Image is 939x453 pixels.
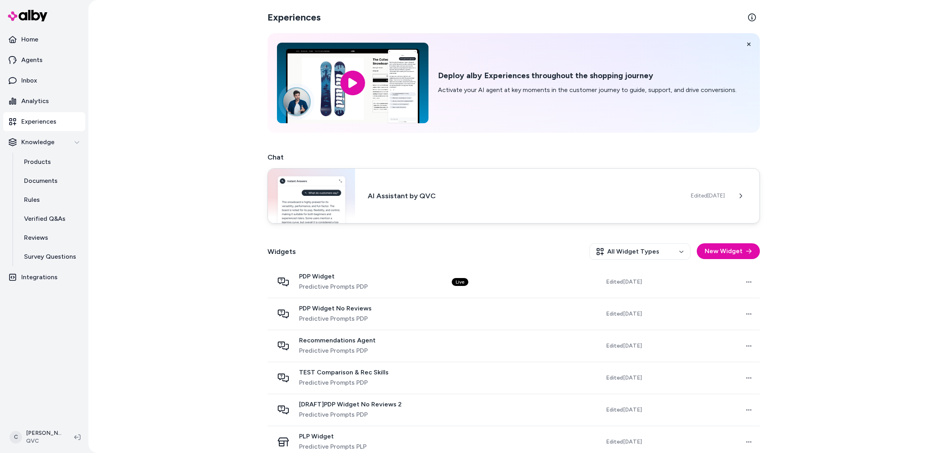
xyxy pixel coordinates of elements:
[8,10,47,21] img: alby Logo
[589,243,690,260] button: All Widget Types
[3,133,85,152] button: Knowledge
[299,378,389,387] span: Predictive Prompts PDP
[24,233,48,242] p: Reviews
[606,342,642,350] span: Edited [DATE]
[16,190,85,209] a: Rules
[606,374,642,382] span: Edited [DATE]
[3,92,85,111] a: Analytics
[3,51,85,70] a: Agents
[299,314,372,323] span: Predictive Prompts PDP
[16,247,85,266] a: Survey Questions
[267,152,760,163] h2: Chat
[606,438,642,446] span: Edited [DATE]
[606,310,642,318] span: Edited [DATE]
[299,346,376,355] span: Predictive Prompts PDP
[368,190,678,201] h3: AI Assistant by QVC
[24,157,51,167] p: Products
[268,169,355,223] img: Chat widget
[299,305,372,312] span: PDP Widget No Reviews
[438,85,737,95] p: Activate your AI agent at key moments in the customer journey to guide, support, and drive conver...
[16,228,85,247] a: Reviews
[21,35,38,44] p: Home
[691,192,725,200] span: Edited [DATE]
[299,410,402,419] span: Predictive Prompts PDP
[5,425,68,450] button: C[PERSON_NAME]QVC
[299,336,376,344] span: Recommendations Agent
[267,169,760,224] a: Chat widgetAI Assistant by QVCEdited[DATE]
[16,152,85,171] a: Products
[606,406,642,414] span: Edited [DATE]
[299,442,367,451] span: Predictive Prompts PLP
[299,400,402,408] span: [DRAFT]PDP Widget No Reviews 2
[16,171,85,190] a: Documents
[267,246,296,257] h2: Widgets
[3,30,85,49] a: Home
[606,278,642,286] span: Edited [DATE]
[9,431,22,444] span: C
[299,282,368,291] span: Predictive Prompts PDP
[299,368,389,376] span: TEST Comparison & Rec Skills
[21,96,49,106] p: Analytics
[438,71,737,81] h2: Deploy alby Experiences throughout the shopping journey
[267,11,321,24] h2: Experiences
[21,273,58,282] p: Integrations
[299,432,367,440] span: PLP Widget
[16,209,85,228] a: Verified Q&As
[21,137,54,147] p: Knowledge
[21,55,43,65] p: Agents
[3,268,85,287] a: Integrations
[24,252,76,261] p: Survey Questions
[21,117,56,126] p: Experiences
[24,214,65,224] p: Verified Q&As
[299,273,368,280] span: PDP Widget
[452,278,468,286] div: Live
[3,71,85,90] a: Inbox
[697,243,760,259] button: New Widget
[24,195,40,205] p: Rules
[26,429,62,437] p: [PERSON_NAME]
[3,112,85,131] a: Experiences
[21,76,37,85] p: Inbox
[24,176,58,186] p: Documents
[26,437,62,445] span: QVC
